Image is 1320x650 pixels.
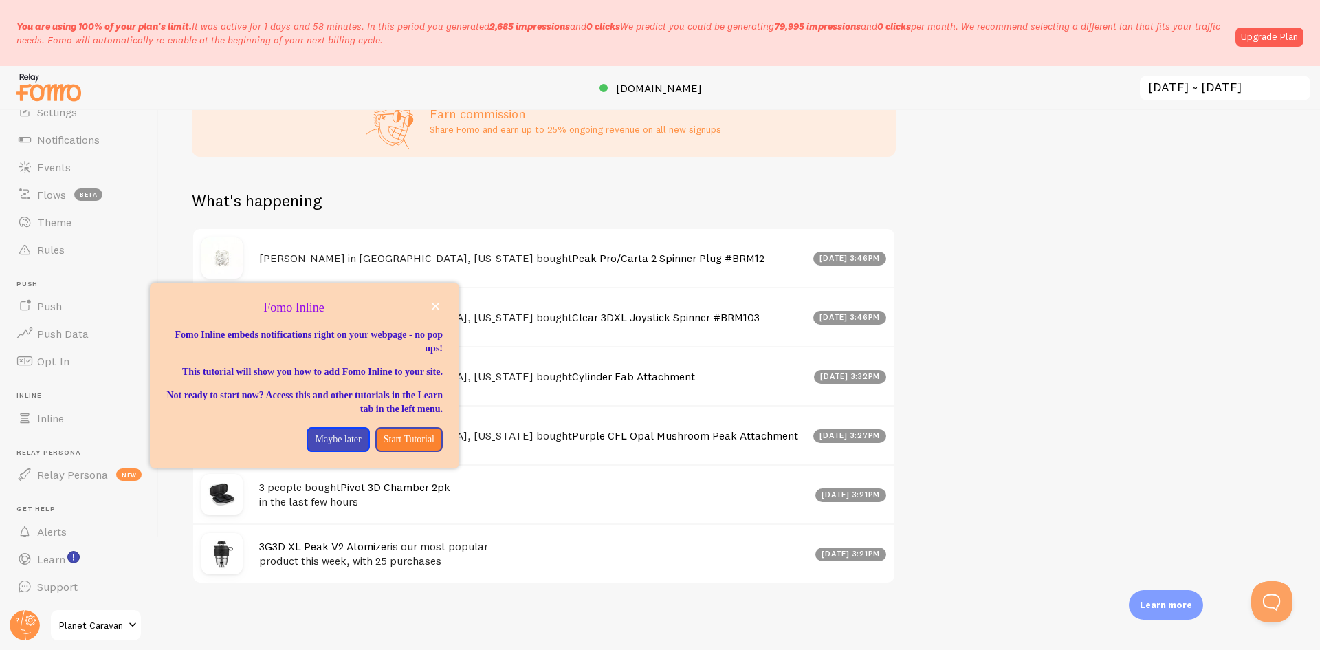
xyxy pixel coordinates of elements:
[116,468,142,481] span: new
[37,468,108,481] span: Relay Persona
[37,552,65,566] span: Learn
[430,106,721,122] h3: Earn commission
[37,299,62,313] span: Push
[259,539,807,567] h4: is our most popular product this week, with 25 purchases
[815,488,887,502] div: [DATE] 3:21pm
[489,20,620,32] span: and
[59,617,124,633] span: Planet Caravan
[315,433,361,446] p: Maybe later
[489,20,570,32] b: 2,685 impressions
[37,215,71,229] span: Theme
[74,188,102,201] span: beta
[16,20,192,32] span: You are using 100% of your plan's limit.
[774,20,861,32] b: 79,995 impressions
[375,427,443,452] button: Start Tutorial
[572,251,764,265] a: Peak Pro/Carta 2 Spinner Plug #BRM12
[8,126,150,153] a: Notifications
[1235,28,1303,47] a: Upgrade Plan
[774,20,911,32] span: and
[166,365,443,379] p: This tutorial will show you how to add Fomo Inline to your site.
[37,160,71,174] span: Events
[8,404,150,432] a: Inline
[8,573,150,600] a: Support
[16,280,150,289] span: Push
[8,181,150,208] a: Flows beta
[1251,581,1292,622] iframe: Help Scout Beacon - Open
[166,328,443,356] p: Fomo Inline embeds notifications right on your webpage - no pop ups!
[813,311,887,325] div: [DATE] 3:46pm
[37,133,100,147] span: Notifications
[14,69,83,105] img: fomo-relay-logo-orange.svg
[259,310,805,325] h4: [PERSON_NAME] in [GEOGRAPHIC_DATA], [US_STATE] bought
[572,429,798,442] a: Purple CFL Opal Mushroom Peak Attachment
[307,427,369,452] button: Maybe later
[813,252,887,266] div: [DATE] 3:46pm
[8,98,150,126] a: Settings
[259,369,806,384] h4: [PERSON_NAME] in [GEOGRAPHIC_DATA], [US_STATE] bought
[16,391,150,400] span: Inline
[572,310,760,324] a: Clear 3DXL Joystick Spinner #BRM103
[37,525,67,539] span: Alerts
[8,208,150,236] a: Theme
[1129,590,1203,620] div: Learn more
[877,20,911,32] b: 0 clicks
[8,461,150,488] a: Relay Persona new
[430,122,721,136] p: Share Fomo and earn up to 25% ongoing revenue on all new signups
[259,251,805,266] h4: [PERSON_NAME] in [GEOGRAPHIC_DATA], [US_STATE] bought
[814,370,887,384] div: [DATE] 3:32pm
[259,429,805,443] h4: [PERSON_NAME] in [GEOGRAPHIC_DATA], [US_STATE] bought
[8,347,150,375] a: Opt-In
[16,19,1227,47] p: It was active for 1 days and 58 minutes. In this period you generated We predict you could be gen...
[8,320,150,347] a: Push Data
[813,429,887,443] div: [DATE] 3:27pm
[192,190,322,211] h2: What's happening
[340,480,450,494] a: Pivot 3D Chamber 2pk
[572,369,695,383] a: Cylinder Fab Attachment
[259,480,807,508] h4: 3 people bought in the last few hours
[8,153,150,181] a: Events
[49,609,142,642] a: Planet Caravan
[428,299,443,314] button: close,
[166,389,443,416] p: Not ready to start now? Access this and other tutorials in the Learn tab in the left menu.
[8,518,150,545] a: Alerts
[16,505,150,514] span: Get Help
[150,283,459,468] div: Fomo Inline
[37,354,69,368] span: Opt-In
[16,448,150,457] span: Relay Persona
[259,539,390,553] a: 3G3D XL Peak V2 Atomizer
[815,548,887,561] div: [DATE] 3:21pm
[37,327,89,340] span: Push Data
[37,188,66,202] span: Flows
[37,243,65,257] span: Rules
[384,433,434,446] p: Start Tutorial
[67,551,80,563] svg: <p>Watch New Feature Tutorials!</p>
[1140,598,1192,611] p: Learn more
[37,411,64,425] span: Inline
[8,545,150,573] a: Learn
[37,105,77,119] span: Settings
[8,292,150,320] a: Push
[37,580,78,594] span: Support
[586,20,620,32] b: 0 clicks
[166,299,443,317] p: Fomo Inline
[8,236,150,263] a: Rules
